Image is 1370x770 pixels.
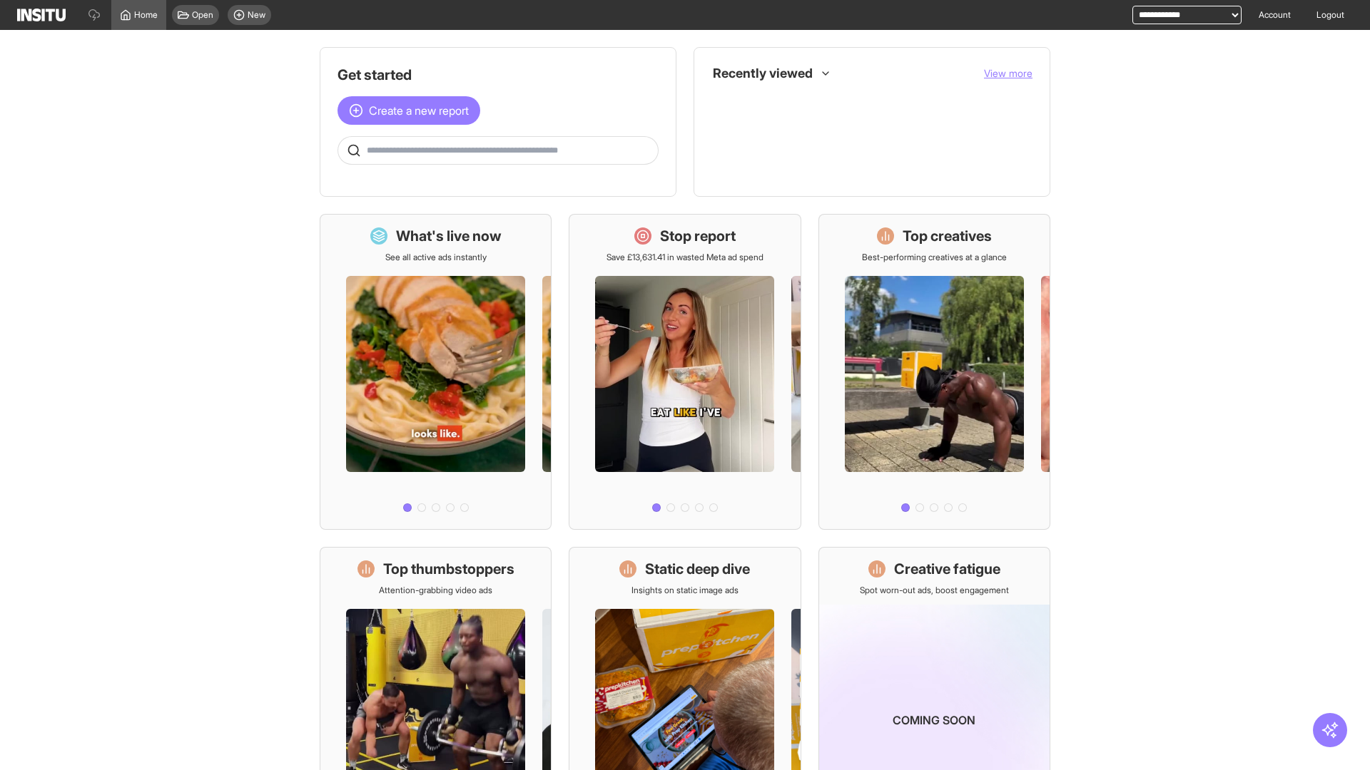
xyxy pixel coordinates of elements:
[818,214,1050,530] a: Top creativesBest-performing creatives at a glance
[379,585,492,596] p: Attention-grabbing video ads
[984,67,1032,79] span: View more
[903,226,992,246] h1: Top creatives
[369,102,469,119] span: Create a new report
[383,559,514,579] h1: Top thumbstoppers
[631,585,739,596] p: Insights on static image ads
[192,9,213,21] span: Open
[338,96,480,125] button: Create a new report
[660,226,736,246] h1: Stop report
[338,65,659,85] h1: Get started
[134,9,158,21] span: Home
[248,9,265,21] span: New
[569,214,801,530] a: Stop reportSave £13,631.41 in wasted Meta ad spend
[645,559,750,579] h1: Static deep dive
[984,66,1032,81] button: View more
[385,252,487,263] p: See all active ads instantly
[862,252,1007,263] p: Best-performing creatives at a glance
[607,252,763,263] p: Save £13,631.41 in wasted Meta ad spend
[320,214,552,530] a: What's live nowSee all active ads instantly
[396,226,502,246] h1: What's live now
[17,9,66,21] img: Logo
